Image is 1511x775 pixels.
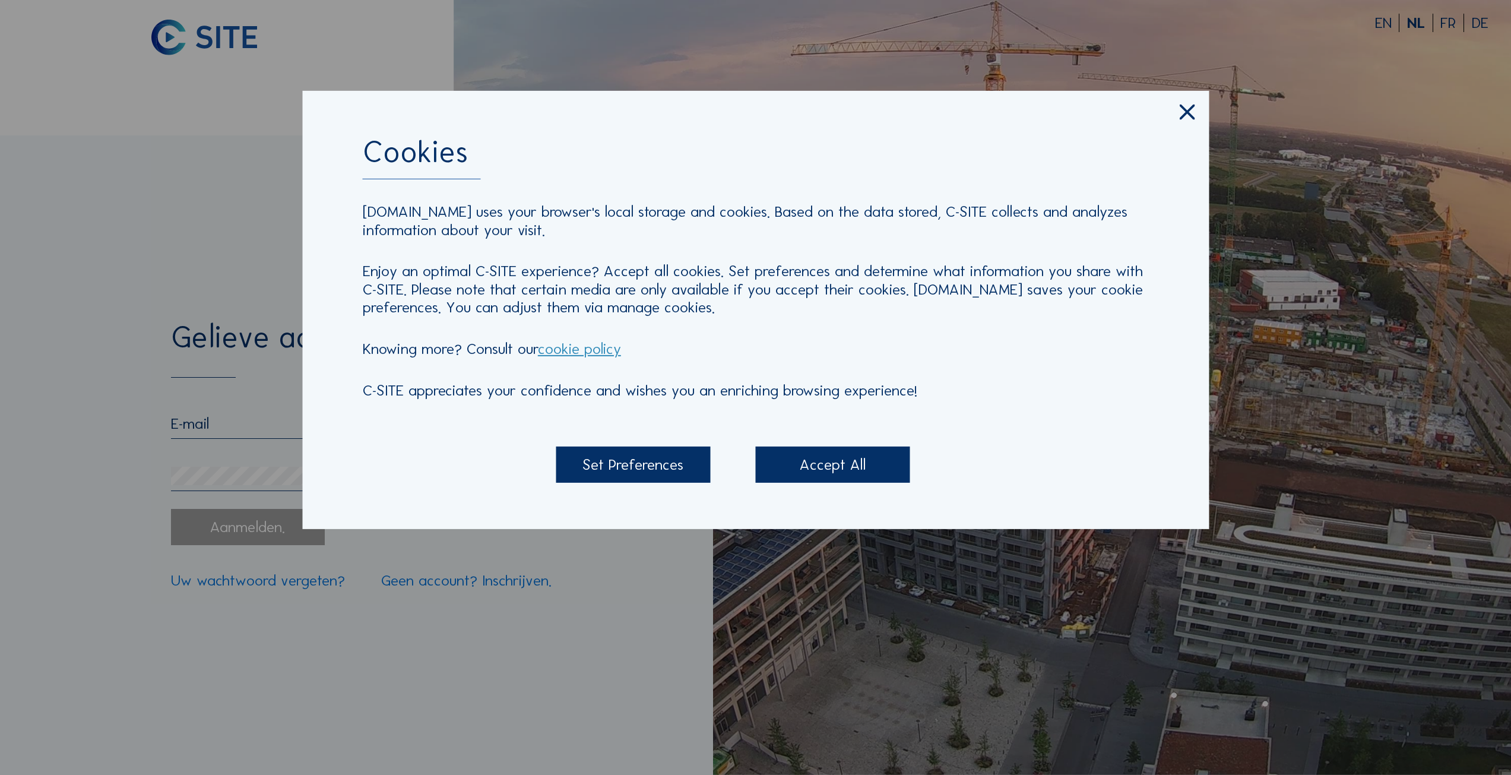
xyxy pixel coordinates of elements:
[756,447,910,483] div: Accept All
[363,382,1148,400] p: C-SITE appreciates your confidence and wishes you an enriching browsing experience!
[363,262,1148,317] p: Enjoy an optimal C-SITE experience? Accept all cookies. Set preferences and determine what inform...
[363,203,1148,239] p: [DOMAIN_NAME] uses your browser's local storage and cookies. Based on the data stored, C-SITE col...
[363,137,1148,179] div: Cookies
[538,340,621,358] a: cookie policy
[363,340,1148,359] p: Knowing more? Consult our
[556,447,711,483] div: Set Preferences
